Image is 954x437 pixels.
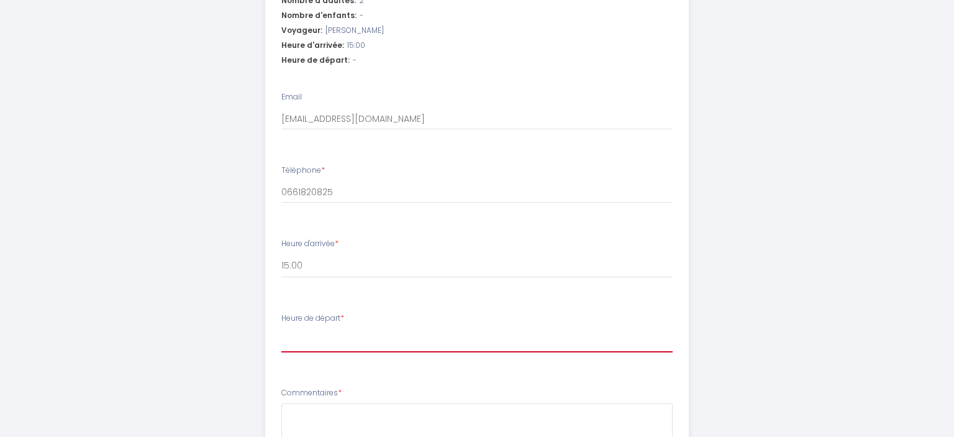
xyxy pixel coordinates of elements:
[325,25,384,37] span: [PERSON_NAME]
[281,25,322,37] span: Voyageur:
[281,238,338,250] label: Heure d'arrivée
[281,387,342,399] label: Commentaires
[281,55,350,67] span: Heure de départ:
[281,313,344,324] label: Heure de départ
[353,55,357,67] span: -
[281,165,325,177] label: Téléphone
[360,10,363,22] span: -
[281,91,302,103] label: Email
[281,10,357,22] span: Nombre d'enfants:
[347,40,365,52] span: 15:00
[281,40,344,52] span: Heure d'arrivée:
